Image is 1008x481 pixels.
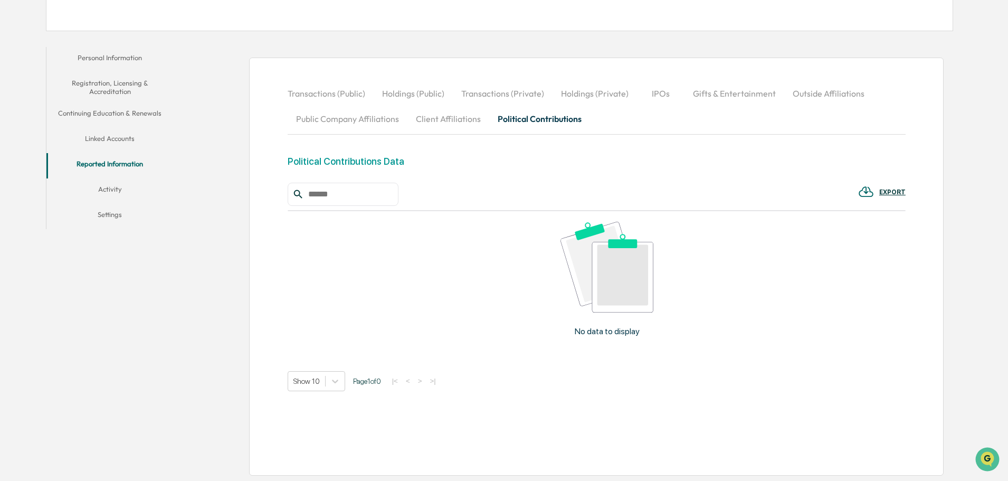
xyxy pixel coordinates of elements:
button: Holdings (Private) [553,81,637,106]
p: How can we help? [11,22,192,39]
span: Page 1 of 0 [353,377,381,385]
button: Registration, Licensing & Accreditation [46,72,173,102]
button: Linked Accounts [46,128,173,153]
button: > [415,376,425,385]
div: We're offline, we'll be back soon [36,91,138,100]
button: Transactions (Private) [453,81,553,106]
div: 🗄️ [77,134,85,143]
button: IPOs [637,81,684,106]
div: EXPORT [879,188,906,196]
span: Preclearance [21,133,68,144]
button: Outside Affiliations [784,81,873,106]
div: 🖐️ [11,134,19,143]
button: < [403,376,413,385]
a: 🗄️Attestations [72,129,135,148]
img: No data [560,222,653,312]
button: Transactions (Public) [288,81,374,106]
a: Powered byPylon [74,178,128,187]
div: Start new chat [36,81,173,91]
img: EXPORT [858,184,874,200]
span: Data Lookup [21,153,66,164]
button: |< [389,376,401,385]
button: >| [426,376,439,385]
span: Pylon [105,179,128,187]
button: Client Affiliations [407,106,489,131]
button: Gifts & Entertainment [684,81,784,106]
iframe: Open customer support [974,446,1003,475]
button: Holdings (Public) [374,81,453,106]
button: Reported Information [46,153,173,178]
div: secondary tabs example [46,47,173,229]
button: Activity [46,178,173,204]
a: 🔎Data Lookup [6,149,71,168]
button: Start new chat [179,84,192,97]
img: 1746055101610-c473b297-6a78-478c-a979-82029cc54cd1 [11,81,30,100]
p: No data to display [575,326,640,336]
div: Political Contributions Data [288,156,404,167]
button: Personal Information [46,47,173,72]
button: Continuing Education & Renewals [46,102,173,128]
div: secondary tabs example [288,81,906,131]
div: 🔎 [11,154,19,163]
button: Political Contributions [489,106,590,131]
a: 🖐️Preclearance [6,129,72,148]
input: Clear [27,48,174,59]
button: Settings [46,204,173,229]
span: Attestations [87,133,131,144]
button: Public Company Affiliations [288,106,407,131]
